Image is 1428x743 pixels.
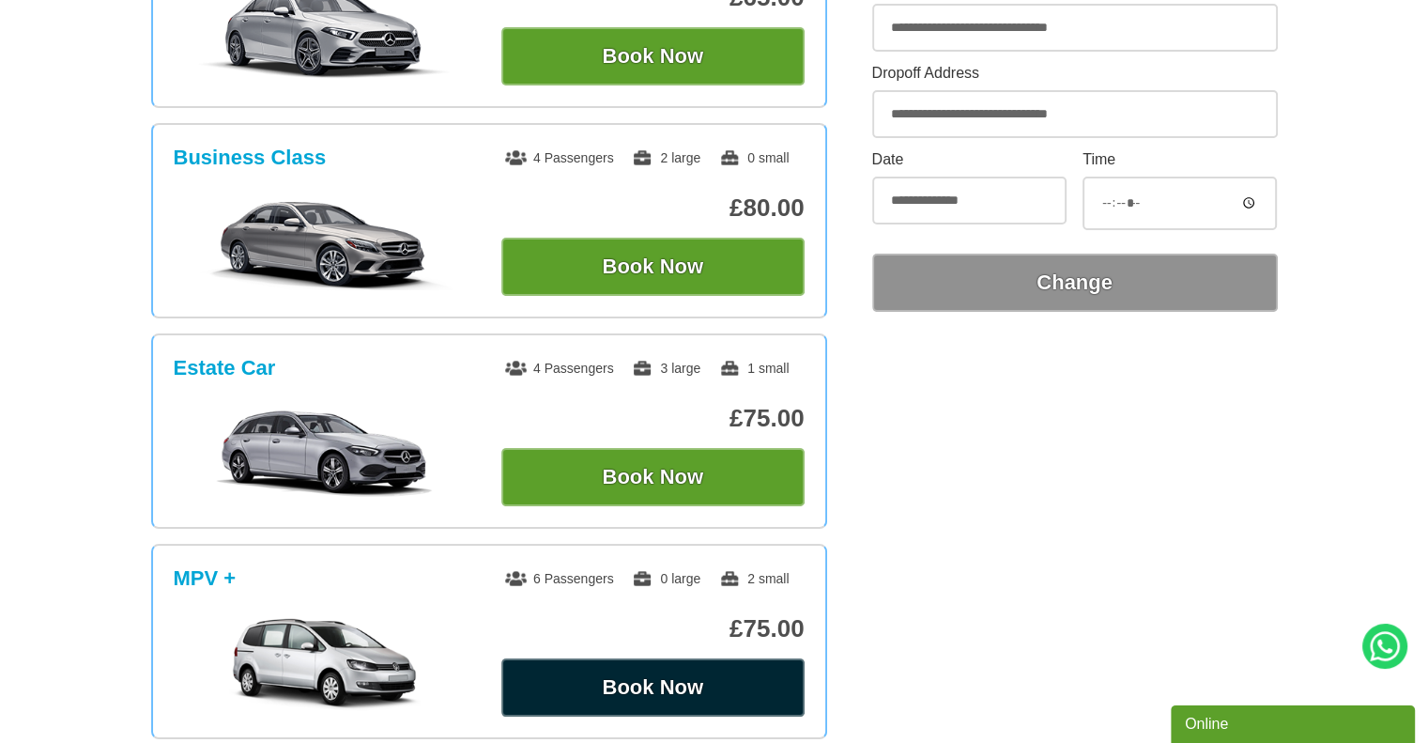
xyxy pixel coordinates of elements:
[183,196,466,290] img: Business Class
[1171,702,1419,743] iframe: chat widget
[719,571,789,586] span: 2 small
[632,361,700,376] span: 3 large
[501,404,805,433] p: £75.00
[1083,152,1277,167] label: Time
[183,617,466,711] img: MPV +
[632,150,700,165] span: 2 large
[174,566,237,591] h3: MPV +
[174,356,276,380] h3: Estate Car
[501,658,805,717] button: Book Now
[501,614,805,643] p: £75.00
[501,27,805,85] button: Book Now
[183,407,466,501] img: Estate Car
[632,571,700,586] span: 0 large
[719,361,789,376] span: 1 small
[505,361,614,376] span: 4 Passengers
[501,193,805,223] p: £80.00
[501,238,805,296] button: Book Now
[174,146,327,170] h3: Business Class
[505,150,614,165] span: 4 Passengers
[872,254,1278,312] button: Change
[872,152,1067,167] label: Date
[501,448,805,506] button: Book Now
[505,571,614,586] span: 6 Passengers
[719,150,789,165] span: 0 small
[872,66,1278,81] label: Dropoff Address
